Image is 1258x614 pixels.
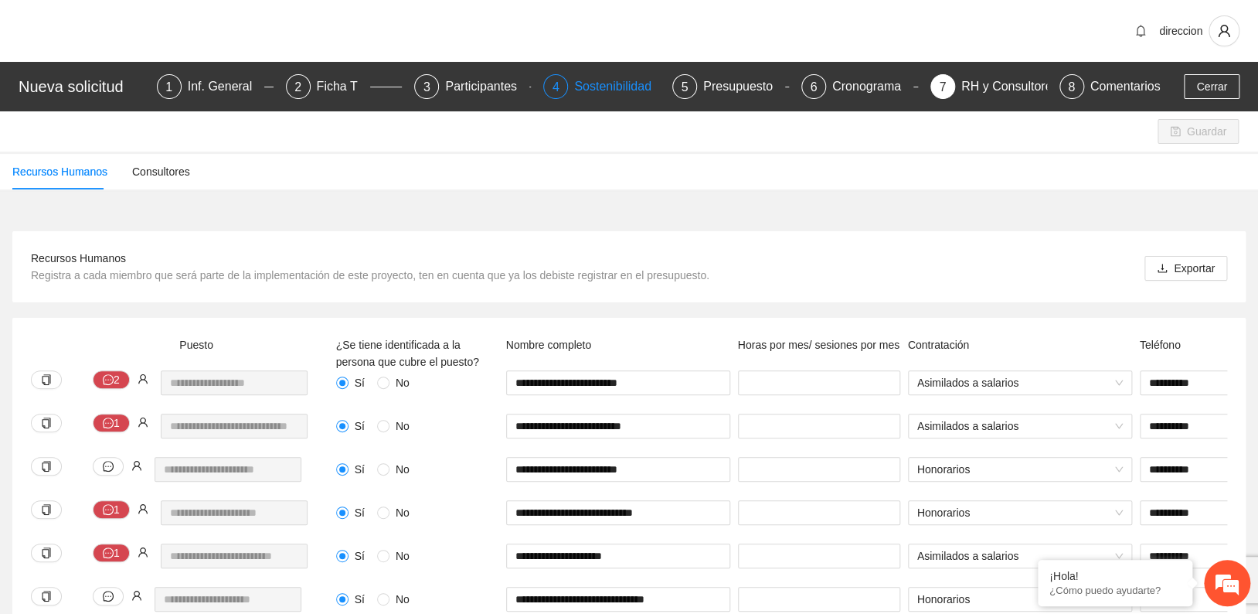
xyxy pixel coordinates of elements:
span: Contratación [908,339,969,351]
span: Asimilados a salarios [917,414,1123,438]
div: 5Presupuesto [672,74,789,99]
div: RH y Consultores [961,74,1070,99]
div: Consultores [132,163,190,180]
span: Registra a cada miembro que será parte de la implementación de este proyecto, ten en cuenta que y... [31,269,709,281]
span: user [138,374,148,384]
span: Estamos en línea. [90,206,213,363]
span: 8 [1068,80,1075,94]
span: user [1209,24,1239,38]
span: Teléfono [1140,339,1181,351]
span: Recursos Humanos [31,252,126,264]
span: Honorarios [917,588,1123,611]
span: Sí [348,504,371,521]
span: Honorarios [917,458,1123,481]
button: copy [31,370,62,389]
span: 6 [810,80,817,94]
span: copy [41,461,52,472]
span: user [138,503,148,514]
div: Recursos Humanos [12,163,107,180]
span: Asimilados a salarios [917,544,1123,568]
button: copy [31,500,62,519]
span: bell [1129,25,1152,37]
div: Cronograma [832,74,913,99]
span: message [103,461,114,472]
span: message [103,504,114,517]
span: 1 [165,80,172,94]
span: ¿Se tiene identificada a la persona que cubre el puesto? [336,339,479,368]
span: Exportar [1174,260,1215,277]
button: copy [31,587,62,605]
textarea: Escriba su mensaje y pulse “Intro” [8,422,294,476]
div: Chatee con nosotros ahora [80,79,260,99]
span: Puesto [179,339,213,351]
span: Cerrar [1196,78,1227,95]
div: 1Inf. General [157,74,274,99]
span: 4 [552,80,559,94]
button: Cerrar [1184,74,1239,99]
button: user [1209,15,1239,46]
div: Sostenibilidad [574,74,664,99]
span: No [389,374,416,391]
span: 2 [294,80,301,94]
span: Sí [348,418,371,435]
span: download [1157,263,1168,275]
span: Sí [348,547,371,565]
span: copy [41,374,52,385]
button: copy [31,457,62,476]
span: No [389,547,416,565]
div: 7RH y Consultores [930,74,1047,99]
div: 2Ficha T [286,74,403,99]
div: Nueva solicitud [19,74,148,99]
span: Sí [348,374,371,391]
span: copy [41,547,52,558]
p: ¿Cómo puedo ayudarte? [1049,585,1181,596]
span: copy [41,504,52,515]
button: message1 [93,414,130,432]
span: message [103,547,114,560]
span: No [389,461,416,478]
span: No [389,418,416,435]
span: user [131,590,142,601]
div: Inf. General [188,74,265,99]
span: user [131,460,142,471]
div: Minimizar ventana de chat en vivo [253,8,291,45]
button: copy [31,544,62,562]
span: Horas por mes/ sesiones por mes [738,339,899,351]
span: message [103,591,114,602]
span: Honorarios [917,501,1123,524]
span: user [138,547,148,558]
span: Sí [348,461,371,478]
div: ¡Hola! [1049,570,1181,582]
button: message [93,587,124,605]
span: 7 [939,80,946,94]
button: message [93,457,124,476]
span: user [138,417,148,428]
button: saveGuardar [1158,119,1239,144]
button: message1 [93,500,130,519]
button: copy [31,414,62,432]
div: 3Participantes [414,74,531,99]
span: message [103,374,114,387]
span: No [389,504,416,521]
div: Presupuesto [703,74,785,99]
span: No [389,591,416,608]
span: Sí [348,591,371,608]
div: Comentarios [1090,74,1161,99]
span: message [103,418,114,430]
div: Participantes [445,74,529,99]
span: Asimilados a salarios [917,371,1123,394]
span: direccion [1159,25,1202,37]
span: Nombre completo [506,339,592,351]
div: 4Sostenibilidad [543,74,660,99]
div: Ficha T [317,74,370,99]
span: 5 [682,80,688,94]
div: 6Cronograma [801,74,918,99]
div: 8Comentarios [1059,74,1161,99]
button: bell [1128,19,1153,43]
button: message2 [93,370,130,389]
span: 3 [423,80,430,94]
span: copy [41,418,52,428]
span: copy [41,591,52,602]
button: downloadExportar [1144,256,1227,281]
button: message1 [93,544,130,562]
